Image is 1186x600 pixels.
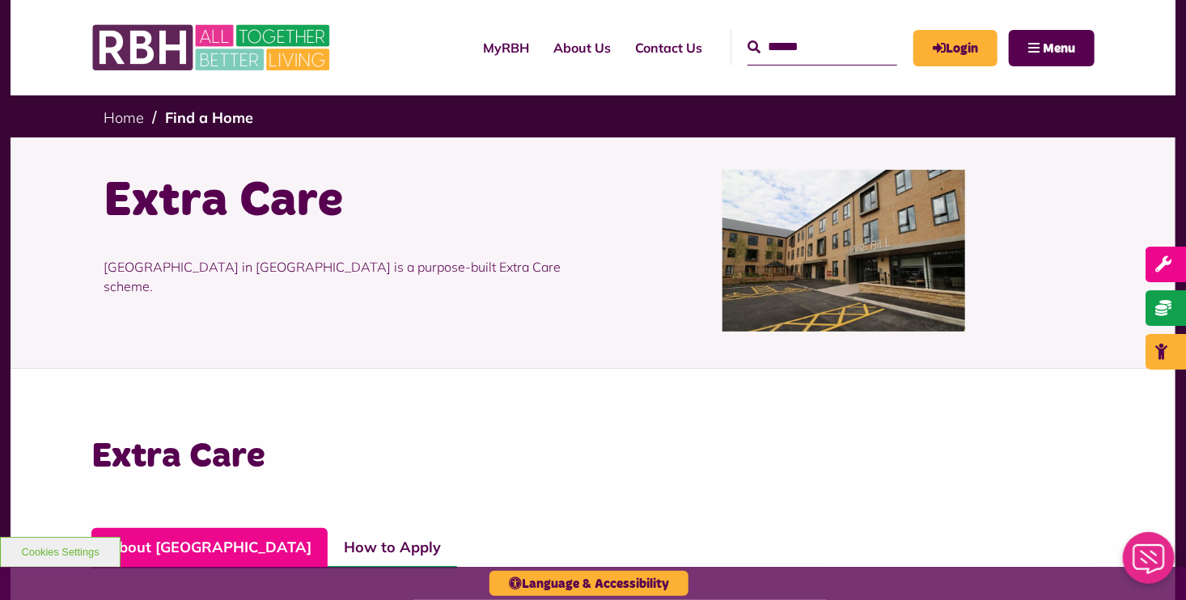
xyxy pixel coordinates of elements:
[328,528,457,568] a: How to Apply
[91,528,328,568] a: About [GEOGRAPHIC_DATA]
[91,433,1095,480] h3: Extra Care
[104,233,581,320] p: [GEOGRAPHIC_DATA] in [GEOGRAPHIC_DATA] is a purpose-built Extra Care scheme.
[91,16,334,79] img: RBH
[722,170,965,332] img: Hare Hill 108
[913,30,998,66] a: MyRBH
[748,30,897,65] input: Search
[471,26,541,70] a: MyRBH
[104,170,581,233] h1: Extra Care
[165,108,253,127] a: Find a Home
[489,571,688,596] button: Language & Accessibility
[541,26,623,70] a: About Us
[623,26,714,70] a: Contact Us
[104,108,144,127] a: Home
[1009,30,1095,66] button: Navigation
[1113,527,1186,600] iframe: Netcall Web Assistant for live chat
[1043,42,1075,55] span: Menu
